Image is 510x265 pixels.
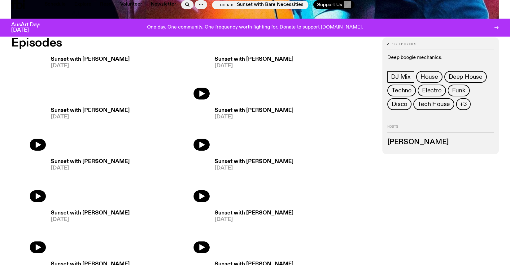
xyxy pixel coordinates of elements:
a: Newsletter [147,0,180,9]
span: Support Us [317,2,342,7]
span: Electro [422,87,442,94]
span: Sunset with Bare Necessities [237,2,303,8]
span: Techno [392,87,412,94]
span: +3 [460,101,467,108]
span: [DATE] [51,63,130,68]
span: Funk [452,87,465,94]
span: Tech House [418,101,450,108]
a: Tech House [413,98,454,110]
span: [DATE] [51,114,130,120]
h3: Sunset with [PERSON_NAME] [215,210,294,216]
span: [DATE] [215,217,294,222]
span: House [421,73,438,80]
span: Disco [392,101,407,108]
h3: Sunset with [PERSON_NAME] [51,108,130,113]
span: [DATE] [215,63,294,68]
h3: [PERSON_NAME] [387,139,494,146]
p: Deep boogie mechanics. [387,55,494,61]
a: House [416,71,442,83]
a: Deep House [444,71,487,83]
button: On AirSunset with Bare Necessities [212,1,308,9]
a: Disco [387,98,412,110]
a: Sunset with [PERSON_NAME][DATE] [210,210,294,254]
a: Sunset with [PERSON_NAME][DATE] [46,57,130,100]
a: Sunset with [PERSON_NAME][DATE] [210,159,294,202]
h2: Episodes [11,38,375,49]
a: Read [96,0,115,9]
a: Sunset with [PERSON_NAME][DATE] [210,57,294,100]
h3: AusArt Day: [DATE] [11,22,51,33]
a: Sunset with [PERSON_NAME][DATE] [46,210,130,254]
a: Funk [448,85,470,96]
a: Techno [387,85,416,96]
a: Explore [71,0,95,9]
span: [DATE] [51,166,130,171]
span: DJ Mix [391,73,411,80]
h3: Sunset with [PERSON_NAME] [215,57,294,62]
a: Sunset with [PERSON_NAME][DATE] [46,108,130,151]
span: On Air [220,3,233,7]
a: Sunset with [PERSON_NAME][DATE] [46,159,130,202]
span: [DATE] [51,217,130,222]
h2: Hosts [387,125,494,132]
h3: Sunset with [PERSON_NAME] [215,159,294,164]
h3: Sunset with [PERSON_NAME] [51,210,130,216]
a: Electro [418,85,446,96]
span: [DATE] [215,114,294,120]
h3: Sunset with [PERSON_NAME] [215,108,294,113]
span: [DATE] [215,166,294,171]
a: Sunset with [PERSON_NAME][DATE] [210,108,294,151]
h3: Sunset with [PERSON_NAME] [51,159,130,164]
a: Schedule [41,0,69,9]
h3: Sunset with [PERSON_NAME] [51,57,130,62]
span: Deep House [449,73,482,80]
span: 93 episodes [392,42,416,46]
button: Support Us [313,0,355,9]
p: One day. One community. One frequency worth fighting for. Donate to support [DOMAIN_NAME]. [147,25,363,30]
a: Volunteer [116,0,146,9]
a: DJ Mix [387,71,414,83]
button: +3 [456,98,471,110]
